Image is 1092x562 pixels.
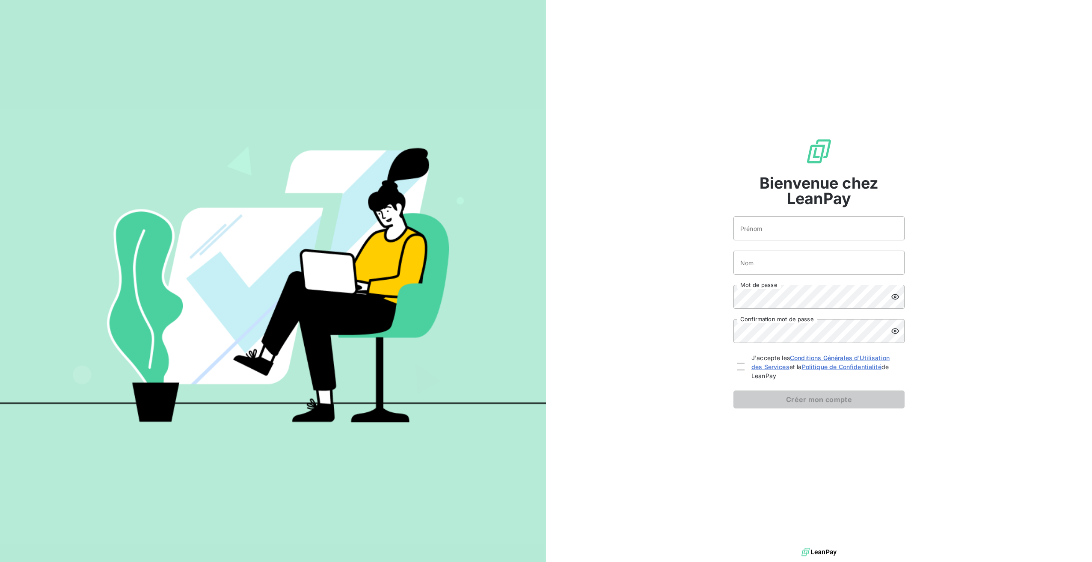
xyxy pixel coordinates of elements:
[805,138,833,165] img: logo sigle
[751,353,901,380] span: J'accepte les et la de LeanPay
[733,390,905,408] button: Créer mon compte
[733,216,905,240] input: placeholder
[802,363,881,370] a: Politique de Confidentialité
[733,175,905,206] span: Bienvenue chez LeanPay
[801,546,837,559] img: logo
[733,251,905,275] input: placeholder
[751,354,890,370] a: Conditions Générales d'Utilisation des Services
